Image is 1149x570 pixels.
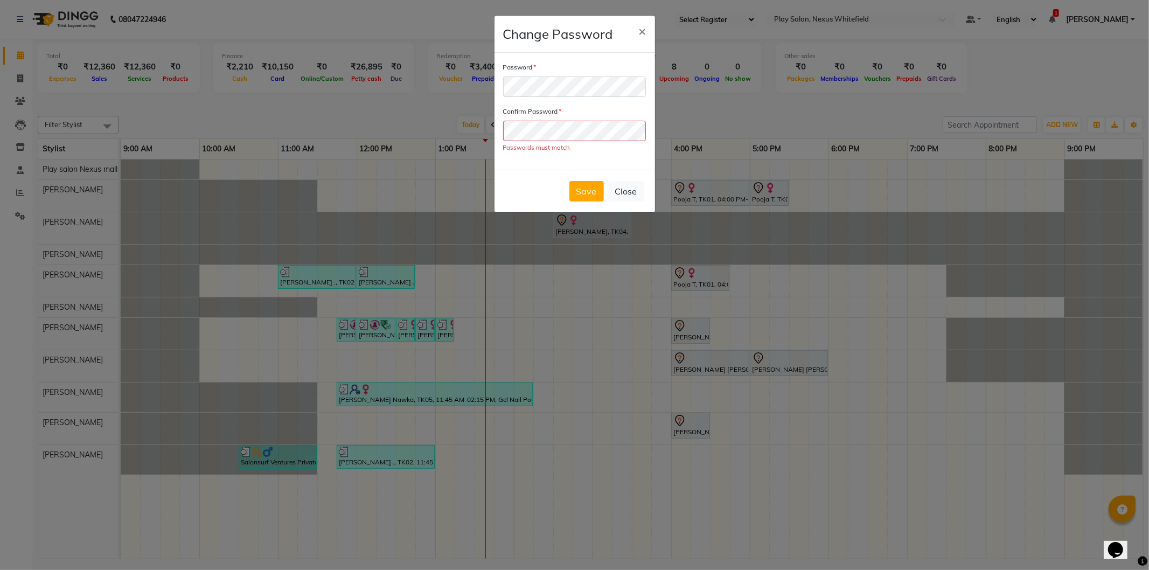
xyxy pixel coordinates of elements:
[503,24,613,44] h4: Change Password
[1104,527,1138,559] iframe: chat widget
[608,181,644,201] button: Close
[569,181,604,201] button: Save
[630,16,655,46] button: Close
[639,23,646,39] span: ×
[503,107,562,116] label: Confirm Password
[503,62,537,72] label: Password
[503,143,646,152] div: Passwords must match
